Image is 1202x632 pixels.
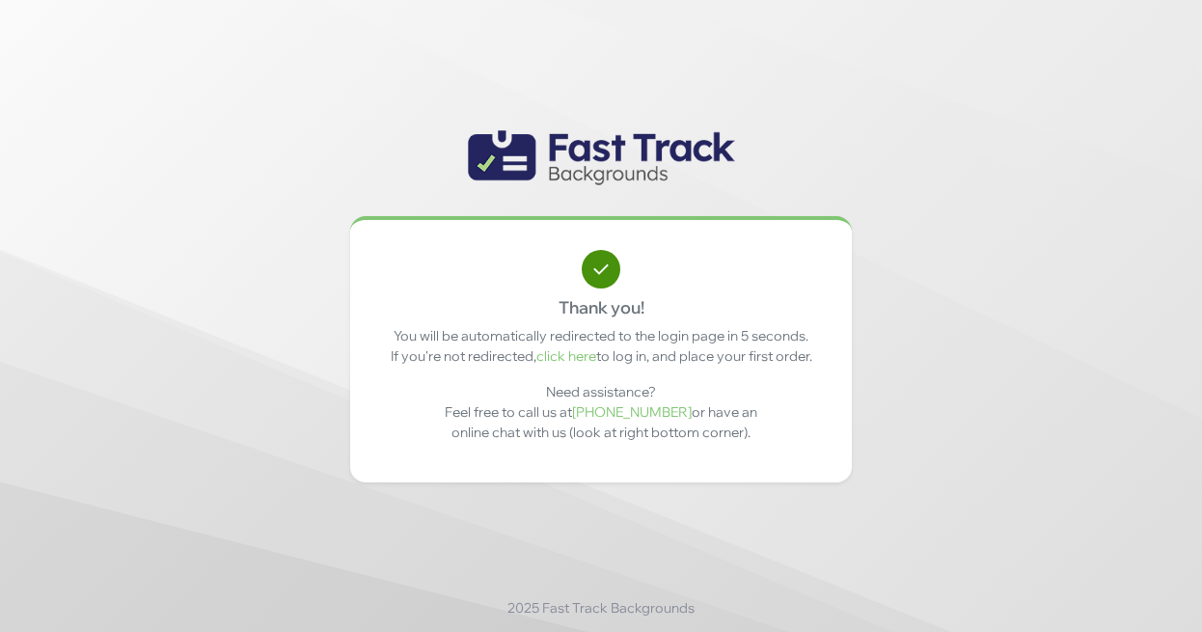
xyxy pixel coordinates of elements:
[380,326,822,367] p: You will be automatically redirected to the login page in 5 seconds. If you're not redirected, to...
[507,598,695,618] span: 2025 Fast Track Backgrounds
[536,347,596,365] a: click here
[380,298,822,316] h4: Thank you!
[435,382,767,443] p: Need assistance? Feel free to call us at or have an online chat with us (look at right bottom cor...
[572,403,692,421] span: [PHONE_NUMBER]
